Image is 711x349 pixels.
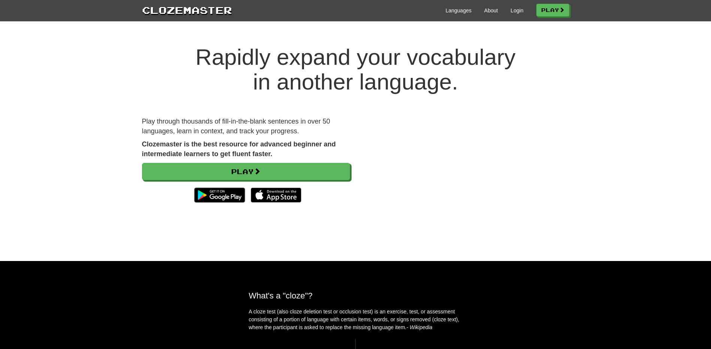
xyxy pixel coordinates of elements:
[446,7,472,14] a: Languages
[407,324,433,330] em: - Wikipedia
[249,291,463,300] h2: What's a "cloze"?
[142,3,232,17] a: Clozemaster
[510,7,523,14] a: Login
[142,140,336,158] strong: Clozemaster is the best resource for advanced beginner and intermediate learners to get fluent fa...
[190,184,248,206] img: Get it on Google Play
[142,163,350,180] a: Play
[484,7,498,14] a: About
[536,4,569,16] a: Play
[142,117,350,136] p: Play through thousands of fill-in-the-blank sentences in over 50 languages, learn in context, and...
[251,188,301,203] img: Download_on_the_App_Store_Badge_US-UK_135x40-25178aeef6eb6b83b96f5f2d004eda3bffbb37122de64afbaef7...
[249,308,463,331] p: A cloze test (also cloze deletion test or occlusion test) is an exercise, test, or assessment con...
